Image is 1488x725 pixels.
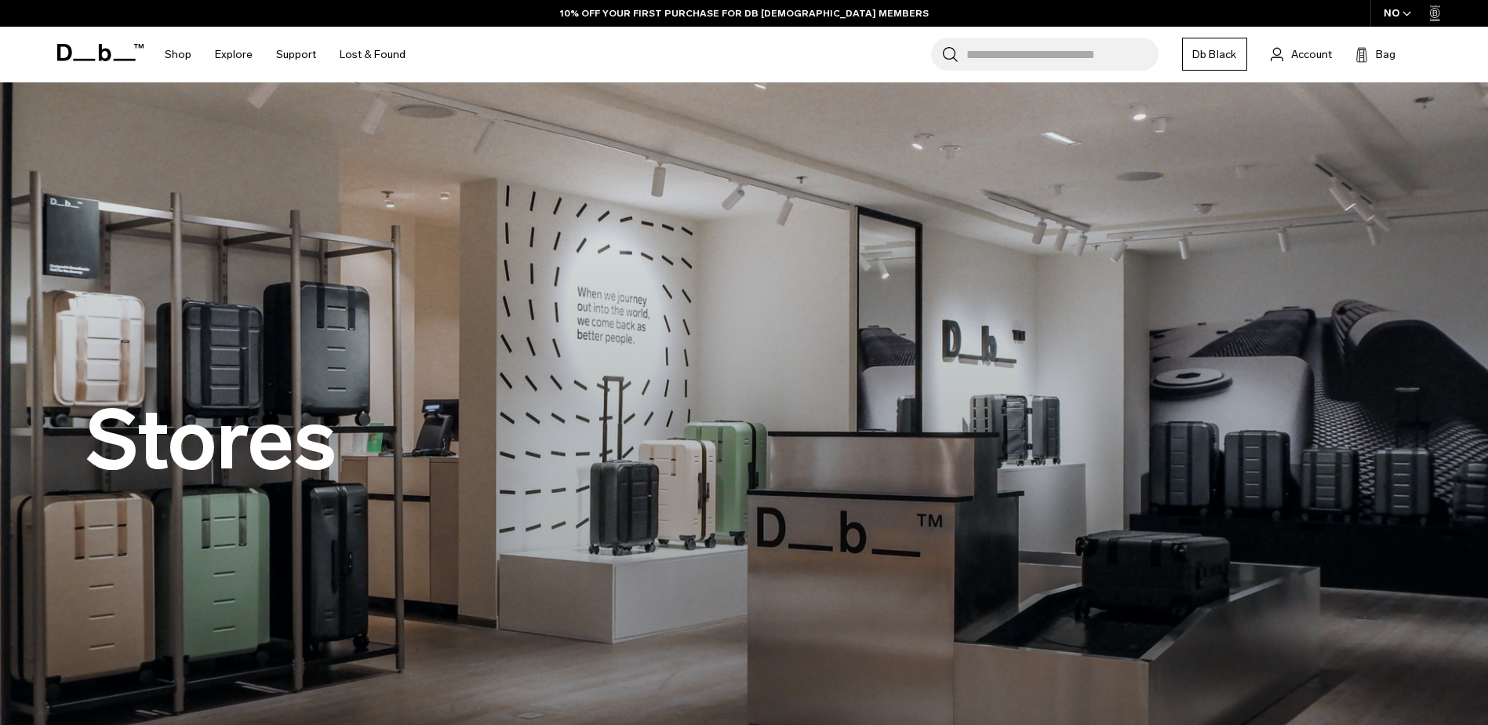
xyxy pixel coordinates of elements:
[165,27,191,82] a: Shop
[1376,46,1395,63] span: Bag
[560,6,929,20] a: 10% OFF YOUR FIRST PURCHASE FOR DB [DEMOGRAPHIC_DATA] MEMBERS
[1355,45,1395,64] button: Bag
[1271,45,1332,64] a: Account
[340,27,406,82] a: Lost & Found
[276,27,316,82] a: Support
[215,27,253,82] a: Explore
[1182,38,1247,71] a: Db Black
[85,399,337,482] h2: Stores
[153,27,417,82] nav: Main Navigation
[1291,46,1332,63] span: Account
